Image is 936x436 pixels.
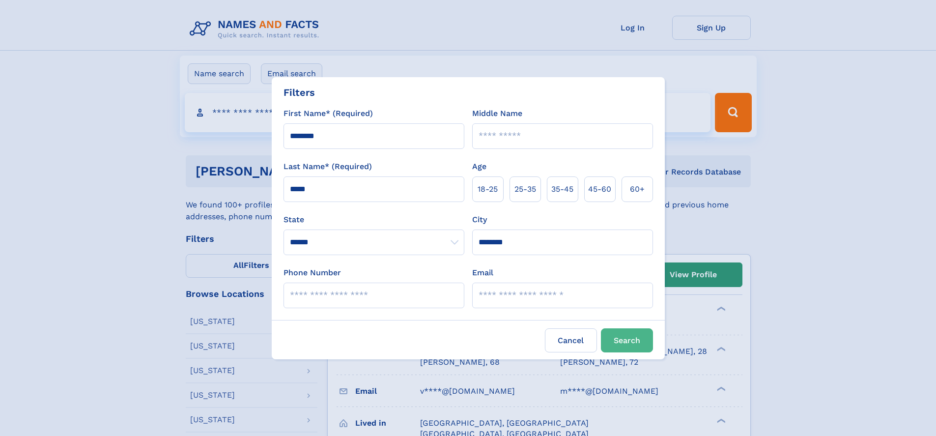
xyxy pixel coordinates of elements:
[472,161,486,173] label: Age
[545,328,597,352] label: Cancel
[551,183,573,195] span: 35‑45
[514,183,536,195] span: 25‑35
[630,183,645,195] span: 60+
[588,183,611,195] span: 45‑60
[284,267,341,279] label: Phone Number
[601,328,653,352] button: Search
[472,267,493,279] label: Email
[284,161,372,173] label: Last Name* (Required)
[284,108,373,119] label: First Name* (Required)
[284,214,464,226] label: State
[472,214,487,226] label: City
[478,183,498,195] span: 18‑25
[284,85,315,100] div: Filters
[472,108,522,119] label: Middle Name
